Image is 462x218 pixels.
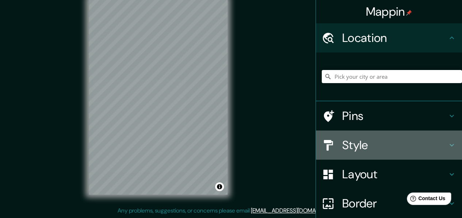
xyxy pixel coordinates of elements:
h4: Location [342,31,447,45]
div: Location [316,23,462,52]
button: Toggle attribution [215,182,224,191]
p: Any problems, suggestions, or concerns please email . [118,206,342,215]
div: Style [316,131,462,160]
h4: Style [342,138,447,152]
input: Pick your city or area [322,70,462,83]
h4: Mappin [366,4,412,19]
h4: Layout [342,167,447,182]
h4: Border [342,196,447,211]
a: [EMAIL_ADDRESS][DOMAIN_NAME] [251,207,341,214]
div: Pins [316,101,462,131]
img: pin-icon.png [406,10,412,16]
div: Layout [316,160,462,189]
h4: Pins [342,109,447,123]
iframe: Help widget launcher [397,190,454,210]
div: Border [316,189,462,218]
